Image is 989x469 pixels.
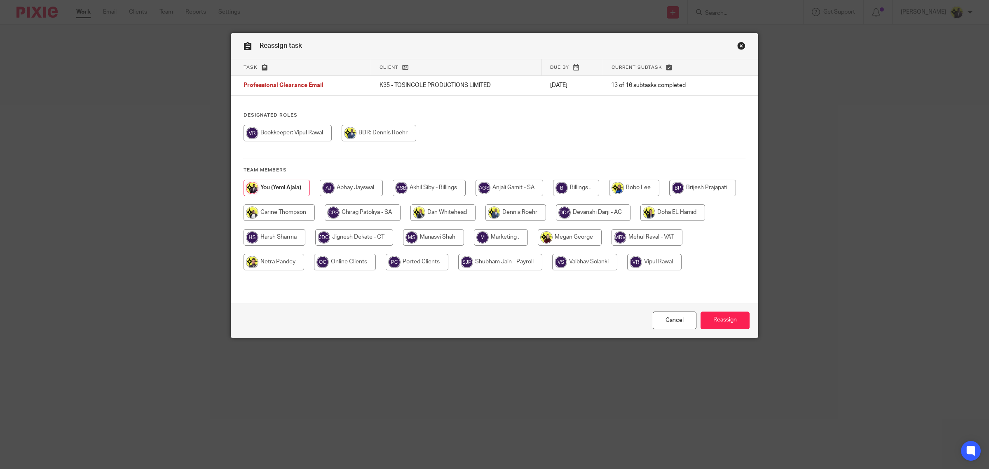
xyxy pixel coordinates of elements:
input: Reassign [701,312,750,329]
h4: Team members [244,167,745,174]
span: Reassign task [260,42,302,49]
h4: Designated Roles [244,112,745,119]
span: Professional Clearance Email [244,83,323,89]
td: 13 of 16 subtasks completed [603,76,724,96]
span: Client [380,65,398,70]
span: Current subtask [612,65,662,70]
span: Task [244,65,258,70]
p: K35 - TOSINCOLE PRODUCTIONS LIMITED [380,81,534,89]
p: [DATE] [550,81,595,89]
a: Close this dialog window [653,312,696,329]
span: Due by [550,65,569,70]
a: Close this dialog window [737,42,745,53]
